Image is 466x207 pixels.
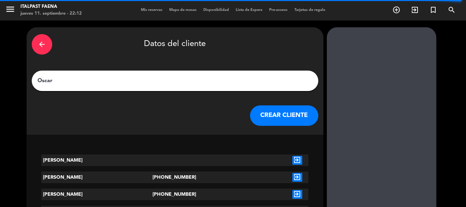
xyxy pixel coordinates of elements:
i: add_circle_outline [392,6,401,14]
button: CREAR CLIENTE [250,105,318,126]
input: Escriba nombre, correo electrónico o número de teléfono... [37,76,313,86]
i: turned_in_not [429,6,437,14]
div: [PERSON_NAME] [41,172,152,183]
div: [PHONE_NUMBER] [152,172,197,183]
i: search [448,6,456,14]
i: menu [5,4,15,14]
i: exit_to_app [411,6,419,14]
i: exit_to_app [292,156,302,165]
div: Italpast Faena [20,3,82,10]
span: Lista de Espera [232,8,266,12]
i: arrow_back [38,40,46,48]
span: Mis reservas [137,8,166,12]
i: exit_to_app [292,190,302,199]
button: menu [5,4,15,17]
span: Mapa de mesas [166,8,200,12]
i: exit_to_app [292,173,302,182]
div: Datos del cliente [32,32,318,56]
div: jueves 11. septiembre - 22:12 [20,10,82,17]
div: [PERSON_NAME] [41,189,152,200]
span: Tarjetas de regalo [291,8,329,12]
span: Disponibilidad [200,8,232,12]
div: [PHONE_NUMBER] [152,189,197,200]
div: [PERSON_NAME] [41,154,152,166]
span: Pre-acceso [266,8,291,12]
